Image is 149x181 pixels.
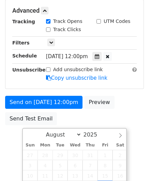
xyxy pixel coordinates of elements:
[53,18,83,25] label: Track Opens
[12,40,30,46] strong: Filters
[5,96,83,109] a: Send on [DATE] 12:00pm
[53,160,68,170] span: August 5, 2025
[84,96,114,109] a: Preview
[38,170,53,181] span: August 11, 2025
[23,150,38,160] span: July 27, 2025
[53,170,68,181] span: August 12, 2025
[98,150,113,160] span: August 1, 2025
[53,26,81,33] label: Track Clicks
[38,150,53,160] span: July 28, 2025
[23,143,38,147] span: Sun
[68,150,83,160] span: July 30, 2025
[12,19,35,24] strong: Tracking
[38,143,53,147] span: Mon
[12,67,46,73] strong: Unsubscribe
[12,7,137,14] h5: Advanced
[113,170,128,181] span: August 16, 2025
[68,160,83,170] span: August 6, 2025
[83,150,98,160] span: July 31, 2025
[83,143,98,147] span: Thu
[53,150,68,160] span: July 29, 2025
[98,170,113,181] span: August 15, 2025
[46,53,88,60] span: [DATE] 12:00pm
[81,131,106,138] input: Year
[53,143,68,147] span: Tue
[53,66,103,73] label: Add unsubscribe link
[5,112,57,125] a: Send Test Email
[113,143,128,147] span: Sat
[104,18,130,25] label: UTM Codes
[98,160,113,170] span: August 8, 2025
[46,75,107,81] a: Copy unsubscribe link
[83,170,98,181] span: August 14, 2025
[68,170,83,181] span: August 13, 2025
[113,150,128,160] span: August 2, 2025
[12,53,37,59] strong: Schedule
[98,143,113,147] span: Fri
[68,143,83,147] span: Wed
[23,160,38,170] span: August 3, 2025
[115,148,149,181] iframe: Chat Widget
[113,160,128,170] span: August 9, 2025
[23,170,38,181] span: August 10, 2025
[83,160,98,170] span: August 7, 2025
[38,160,53,170] span: August 4, 2025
